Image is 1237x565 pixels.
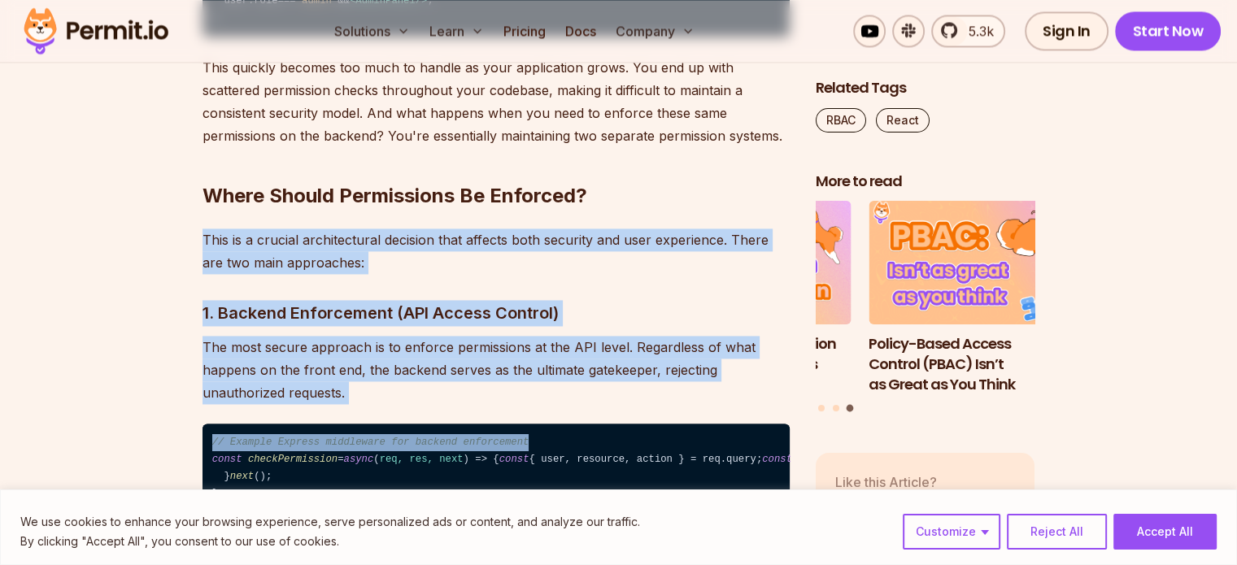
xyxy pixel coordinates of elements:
a: RBAC [816,108,866,133]
button: Customize [903,514,1000,550]
button: Go to slide 3 [847,405,854,412]
p: This is a crucial architectural decision that affects both security and user experience. There ar... [203,228,790,274]
p: The most secure approach is to enforce permissions at the API level. Regardless of what happens o... [203,336,790,404]
button: Accept All [1113,514,1217,550]
h3: 1. Backend Enforcement (API Access Control) [203,300,790,326]
button: Go to slide 2 [833,405,839,411]
img: Permit logo [16,3,176,59]
a: Docs [559,15,603,47]
img: Policy-Based Access Control (PBAC) Isn’t as Great as You Think [869,202,1088,325]
h2: More to read [816,172,1035,192]
h3: Implementing Authentication and Authorization in Next.js [632,334,852,375]
p: We use cookies to enhance your browsing experience, serve personalized ads or content, and analyz... [20,512,640,532]
span: const [499,454,529,465]
div: Posts [816,202,1035,415]
code: = ( ) => { { user, resource, action } = req. ; permitted = permit. (user, action, resource); (!pe... [203,424,790,512]
li: 3 of 3 [869,202,1088,395]
a: Start Now [1115,11,1222,50]
p: This quickly becomes too much to handle as your application grows. You end up with scattered perm... [203,56,790,147]
p: Like this Article? [835,472,956,492]
a: Sign In [1025,11,1109,50]
h2: Where Should Permissions Be Enforced? [203,118,790,209]
li: 2 of 3 [632,202,852,395]
span: next [230,471,254,482]
a: 5.3k [931,15,1005,47]
a: React [876,108,930,133]
button: Learn [423,15,490,47]
span: const [212,454,242,465]
span: // Example Express middleware for backend enforcement [212,437,529,448]
h2: Related Tags [816,78,1035,98]
button: Go to slide 1 [818,405,825,411]
a: Implementing Authentication and Authorization in Next.jsImplementing Authentication and Authoriza... [632,202,852,395]
p: By clicking "Accept All", you consent to our use of cookies. [20,532,640,551]
button: Solutions [328,15,416,47]
span: async [344,454,374,465]
h3: Policy-Based Access Control (PBAC) Isn’t as Great as You Think [869,334,1088,394]
img: Implementing Authentication and Authorization in Next.js [632,202,852,325]
button: Reject All [1007,514,1107,550]
span: checkPermission [248,454,338,465]
span: query [726,454,756,465]
a: Pricing [497,15,552,47]
span: const [762,454,792,465]
button: Company [609,15,701,47]
span: req, res, next [380,454,464,465]
span: 5.3k [959,21,994,41]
